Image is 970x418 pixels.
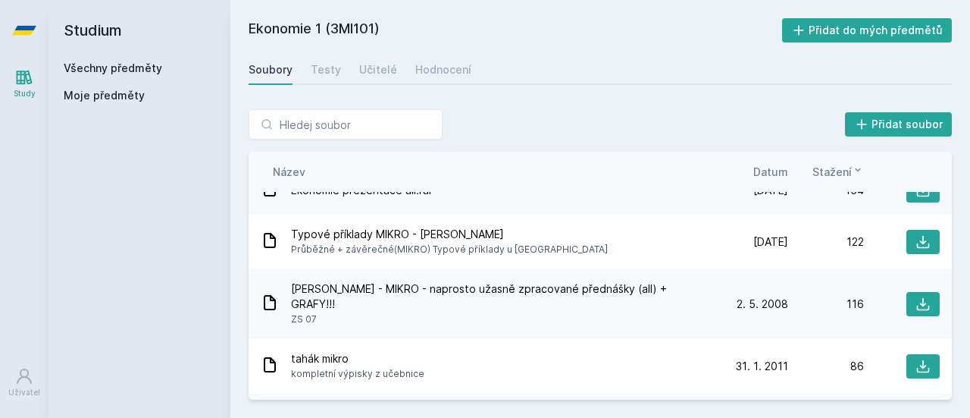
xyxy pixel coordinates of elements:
span: Moje předměty [64,88,145,103]
span: tahák mikro [291,351,424,366]
a: Uživatel [3,360,45,406]
span: 2. 5. 2008 [737,297,788,312]
h2: Ekonomie 1 (3MI101) [249,18,782,42]
div: 116 [788,297,864,312]
div: Učitelé [359,62,397,77]
div: Soubory [249,62,293,77]
span: kompletní výpisky z učebnice [291,366,424,382]
span: 31. 1. 2011 [736,359,788,374]
div: Hodnocení [415,62,471,77]
a: Soubory [249,55,293,85]
div: Study [14,88,36,99]
button: Přidat soubor [845,112,953,137]
span: ZS 07 [291,312,706,327]
button: Název [273,164,305,180]
a: Study [3,61,45,107]
div: Testy [311,62,341,77]
span: [DATE] [753,234,788,250]
div: Uživatel [8,387,40,398]
a: Všechny předměty [64,61,162,74]
a: Hodnocení [415,55,471,85]
div: 122 [788,234,864,250]
button: Datum [753,164,788,180]
button: Přidat do mých předmětů [782,18,953,42]
a: Učitelé [359,55,397,85]
a: Testy [311,55,341,85]
span: Průběžné + závěrečné(MIKRO) Typové příklady u [GEOGRAPHIC_DATA] [291,242,608,257]
button: Stažení [812,164,864,180]
div: 86 [788,359,864,374]
span: Stažení [812,164,852,180]
span: Typové příklady MIKRO - [PERSON_NAME] [291,227,608,242]
input: Hledej soubor [249,109,443,140]
span: [PERSON_NAME] - MIKRO - naprosto užasně zpracované přednášky (all) + GRAFY!!! [291,281,706,312]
